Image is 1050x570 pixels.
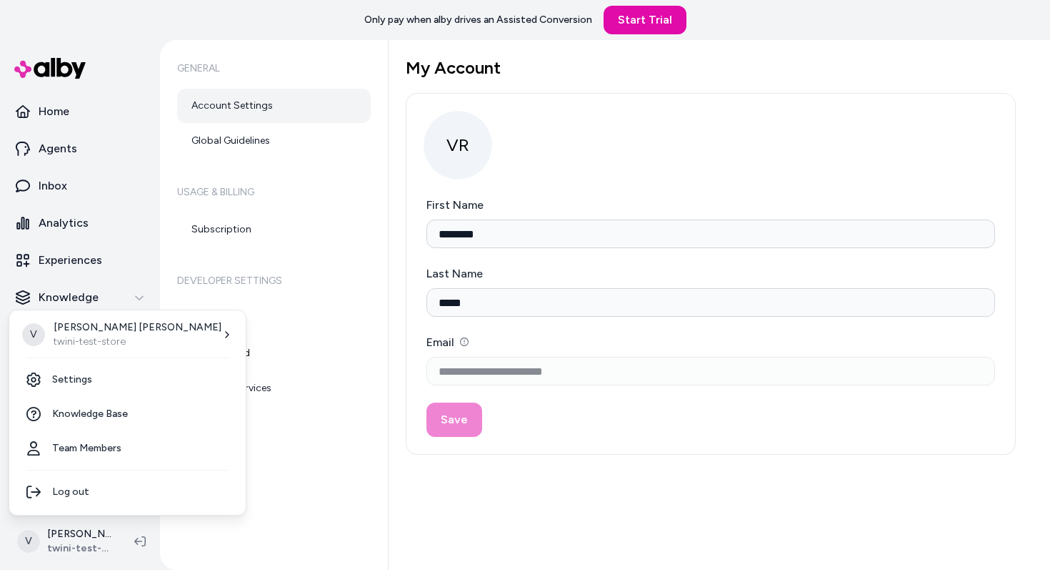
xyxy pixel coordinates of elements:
span: V [22,323,45,346]
a: Settings [15,363,240,397]
p: twini-test-store [54,335,221,349]
a: Team Members [15,431,240,466]
p: [PERSON_NAME] [PERSON_NAME] [54,320,221,335]
span: Knowledge Base [52,407,128,421]
div: Log out [15,475,240,509]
